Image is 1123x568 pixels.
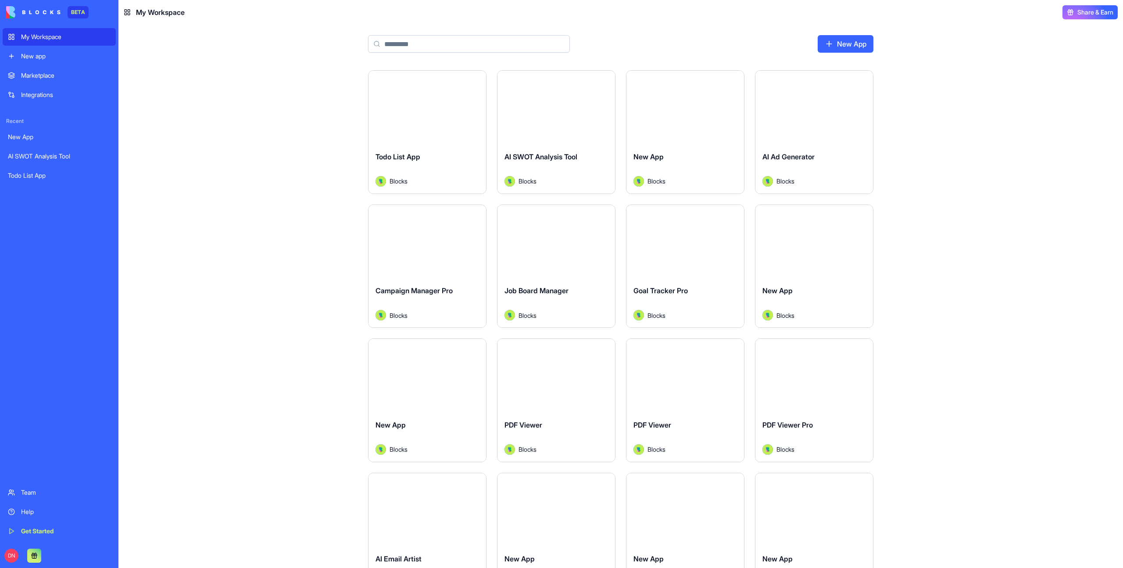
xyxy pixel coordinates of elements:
span: New App [376,421,406,429]
img: Avatar [504,176,515,187]
span: New App [633,554,664,563]
span: New App [762,286,793,295]
a: Goal Tracker ProAvatarBlocks [626,205,744,328]
a: AI SWOT Analysis ToolAvatarBlocks [497,70,615,194]
a: New AppAvatarBlocks [626,70,744,194]
div: Todo List App [8,171,111,180]
span: Blocks [647,176,665,186]
a: PDF ViewerAvatarBlocks [626,338,744,462]
span: Share & Earn [1077,8,1113,17]
div: AI SWOT Analysis Tool [8,152,111,161]
span: Blocks [647,311,665,320]
a: Todo List AppAvatarBlocks [368,70,486,194]
span: My Workspace [136,7,185,18]
a: My Workspace [3,28,116,46]
a: Job Board ManagerAvatarBlocks [497,205,615,328]
span: Blocks [390,311,408,320]
a: Team [3,484,116,501]
a: BETA [6,6,89,18]
span: AI Email Artist [376,554,422,563]
button: Share & Earn [1062,5,1118,19]
span: DN [4,549,18,563]
span: PDF Viewer [633,421,671,429]
a: New App [818,35,873,53]
a: PDF Viewer ProAvatarBlocks [755,338,873,462]
div: Team [21,488,111,497]
img: Avatar [633,310,644,320]
a: Todo List App [3,167,116,184]
img: Avatar [504,444,515,455]
a: PDF ViewerAvatarBlocks [497,338,615,462]
a: New AppAvatarBlocks [755,205,873,328]
span: Blocks [647,445,665,454]
span: PDF Viewer Pro [762,421,813,429]
a: Marketplace [3,67,116,84]
div: BETA [68,6,89,18]
span: Recent [3,118,116,125]
span: Blocks [390,176,408,186]
span: Blocks [519,445,536,454]
a: AI Ad GeneratorAvatarBlocks [755,70,873,194]
img: Avatar [376,176,386,187]
img: Avatar [376,444,386,455]
span: New App [762,554,793,563]
span: Blocks [776,311,794,320]
img: Avatar [633,176,644,187]
span: PDF Viewer [504,421,542,429]
span: New App [633,152,664,161]
img: Avatar [376,310,386,320]
span: AI SWOT Analysis Tool [504,152,577,161]
span: Blocks [390,445,408,454]
a: Campaign Manager ProAvatarBlocks [368,205,486,328]
a: AI SWOT Analysis Tool [3,147,116,165]
span: AI Ad Generator [762,152,815,161]
div: Help [21,507,111,516]
a: Get Started [3,522,116,540]
span: Campaign Manager Pro [376,286,453,295]
span: Blocks [519,311,536,320]
a: New AppAvatarBlocks [368,338,486,462]
img: Avatar [633,444,644,455]
a: Help [3,503,116,521]
span: Todo List App [376,152,420,161]
img: Avatar [504,310,515,320]
a: New app [3,47,116,65]
div: New App [8,133,111,141]
a: Integrations [3,86,116,104]
span: Job Board Manager [504,286,569,295]
span: Goal Tracker Pro [633,286,688,295]
span: New App [504,554,535,563]
span: Blocks [519,176,536,186]
div: Get Started [21,527,111,536]
img: Avatar [762,310,773,320]
span: Blocks [776,445,794,454]
div: Integrations [21,90,111,99]
div: Marketplace [21,71,111,80]
div: My Workspace [21,32,111,41]
span: Blocks [776,176,794,186]
a: New App [3,128,116,146]
img: Avatar [762,444,773,455]
img: Avatar [762,176,773,187]
div: New app [21,52,111,61]
img: logo [6,6,61,18]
